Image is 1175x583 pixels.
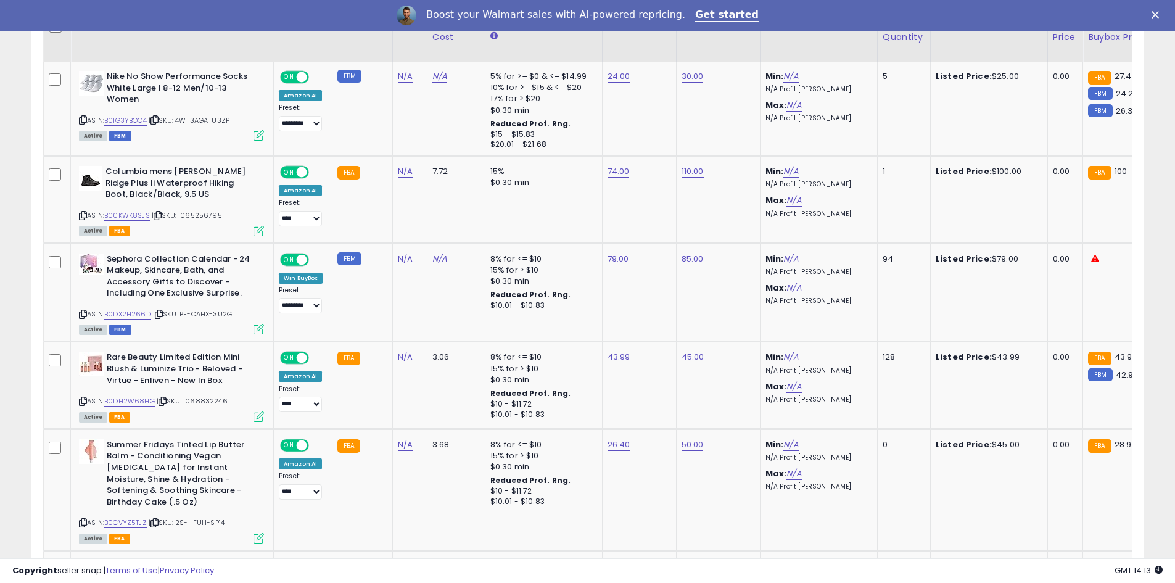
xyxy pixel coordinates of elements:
[1053,18,1078,44] div: Ship Price
[490,71,593,82] div: 5% for >= $0 & <= $14.99
[279,199,323,226] div: Preset:
[936,351,992,363] b: Listed Price:
[160,564,214,576] a: Privacy Policy
[1088,166,1111,180] small: FBA
[695,9,759,22] a: Get started
[608,70,630,83] a: 24.00
[682,253,704,265] a: 85.00
[157,396,228,406] span: | SKU: 1068832246
[1053,254,1073,265] div: 0.00
[490,31,498,42] small: Amazon Fees.
[107,352,257,389] b: Rare Beauty Limited Edition Mini Blush & Luminize Trio - Beloved - Virtue - Enliven - New In Box
[279,385,323,413] div: Preset:
[107,71,257,109] b: Nike No Show Performance Socks White Large | 8-12 Men/10-13 Women
[107,254,257,302] b: Sephora Collection Calendar - 24 Makeup, Skincare, Bath, and Accessory Gifts to Discover - Includ...
[490,166,593,177] div: 15%
[1088,71,1111,85] small: FBA
[1115,439,1132,450] span: 28.9
[490,265,593,276] div: 15% for > $10
[490,388,571,399] b: Reduced Prof. Rng.
[398,351,413,363] a: N/A
[104,518,147,528] a: B0CVYZ5TJZ
[79,254,264,334] div: ASIN:
[786,99,801,112] a: N/A
[490,289,571,300] b: Reduced Prof. Rng.
[490,461,593,473] div: $0.30 min
[490,276,593,287] div: $0.30 min
[490,399,593,410] div: $10 - $11.72
[490,497,593,507] div: $10.01 - $10.83
[783,439,798,451] a: N/A
[12,565,214,577] div: seller snap | |
[279,104,323,131] div: Preset:
[109,131,131,141] span: FBM
[337,166,360,180] small: FBA
[109,534,130,544] span: FBA
[1116,105,1137,117] span: 26.37
[608,253,629,265] a: 79.00
[1115,165,1127,177] span: 100
[490,475,571,486] b: Reduced Prof. Rng.
[279,286,323,314] div: Preset:
[490,450,593,461] div: 15% for > $10
[490,374,593,386] div: $0.30 min
[307,72,327,83] span: OFF
[281,254,297,265] span: ON
[1115,351,1137,363] span: 43.99
[786,381,801,393] a: N/A
[432,70,447,83] a: N/A
[105,166,255,204] b: Columbia mens [PERSON_NAME] Ridge Plus Ii Waterproof Hiking Boot, Black/Black, 9.5 US
[149,115,229,125] span: | SKU: 4W-3AGA-U3ZP
[490,254,593,265] div: 8% for <= $10
[765,268,868,276] p: N/A Profit [PERSON_NAME]
[765,85,868,94] p: N/A Profit [PERSON_NAME]
[765,381,787,392] b: Max:
[1116,369,1139,381] span: 42.99
[279,472,323,500] div: Preset:
[783,70,798,83] a: N/A
[337,439,360,453] small: FBA
[79,226,107,236] span: All listings currently available for purchase on Amazon
[398,253,413,265] a: N/A
[883,18,925,44] div: Fulfillable Quantity
[765,395,868,404] p: N/A Profit [PERSON_NAME]
[490,439,593,450] div: 8% for <= $10
[883,166,921,177] div: 1
[79,166,264,234] div: ASIN:
[760,13,877,62] th: The percentage added to the cost of goods (COGS) that forms the calculator for Min & Max prices.
[936,439,992,450] b: Listed Price:
[786,468,801,480] a: N/A
[79,254,104,275] img: 51BpUKZe-cL._SL40_.jpg
[1088,87,1112,100] small: FBM
[398,165,413,178] a: N/A
[883,254,921,265] div: 94
[279,371,322,382] div: Amazon AI
[936,165,992,177] b: Listed Price:
[79,439,264,542] div: ASIN:
[682,70,704,83] a: 30.00
[307,167,327,178] span: OFF
[682,351,704,363] a: 45.00
[281,440,297,450] span: ON
[337,70,361,83] small: FBM
[398,439,413,451] a: N/A
[104,396,155,407] a: B0DH2W68HG
[490,486,593,497] div: $10 - $11.72
[432,166,476,177] div: 7.72
[79,439,104,464] img: 31AObw01hwL._SL40_.jpg
[490,118,571,129] b: Reduced Prof. Rng.
[307,440,327,450] span: OFF
[281,353,297,363] span: ON
[765,351,784,363] b: Min:
[79,412,107,423] span: All listings currently available for purchase on Amazon
[682,165,704,178] a: 110.00
[936,166,1038,177] div: $100.00
[765,297,868,305] p: N/A Profit [PERSON_NAME]
[936,352,1038,363] div: $43.99
[1088,18,1152,44] div: Current Buybox Price
[279,458,322,469] div: Amazon AI
[490,139,593,150] div: $20.01 - $21.68
[1115,564,1163,576] span: 2025-10-14 14:13 GMT
[279,273,323,284] div: Win BuyBox
[426,9,685,21] div: Boost your Walmart sales with AI-powered repricing.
